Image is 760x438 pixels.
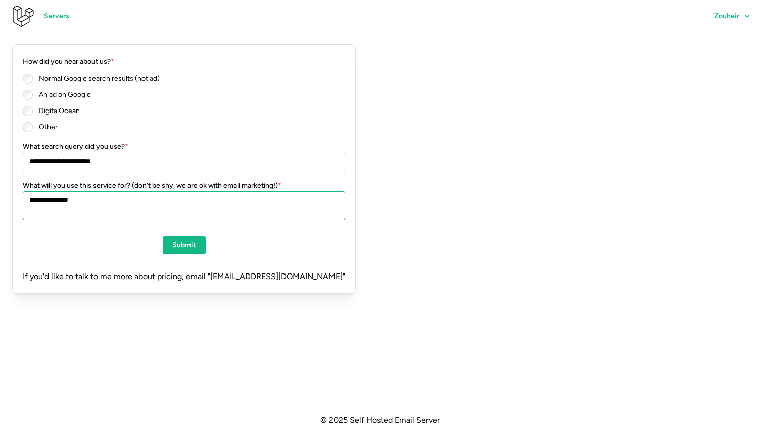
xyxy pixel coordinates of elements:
[714,13,739,20] span: Zouheir
[704,7,760,25] button: Zouheir
[163,236,206,254] button: Submit
[172,237,196,254] span: Submit
[33,90,91,100] label: An ad on Google
[23,270,345,283] p: If you'd like to talk to me more about pricing, email "[EMAIL_ADDRESS][DOMAIN_NAME]"
[33,122,58,132] label: Other
[33,74,160,84] label: Normal Google search results (not ad)
[34,7,79,25] a: Servers
[44,8,69,25] span: Servers
[23,56,114,67] div: How did you hear about us?
[23,180,281,191] label: What will you use this service for? (don’t be shy, we are ok with email marketing!)
[33,106,80,116] label: DigitalOcean
[23,141,128,152] label: What search query did you use?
